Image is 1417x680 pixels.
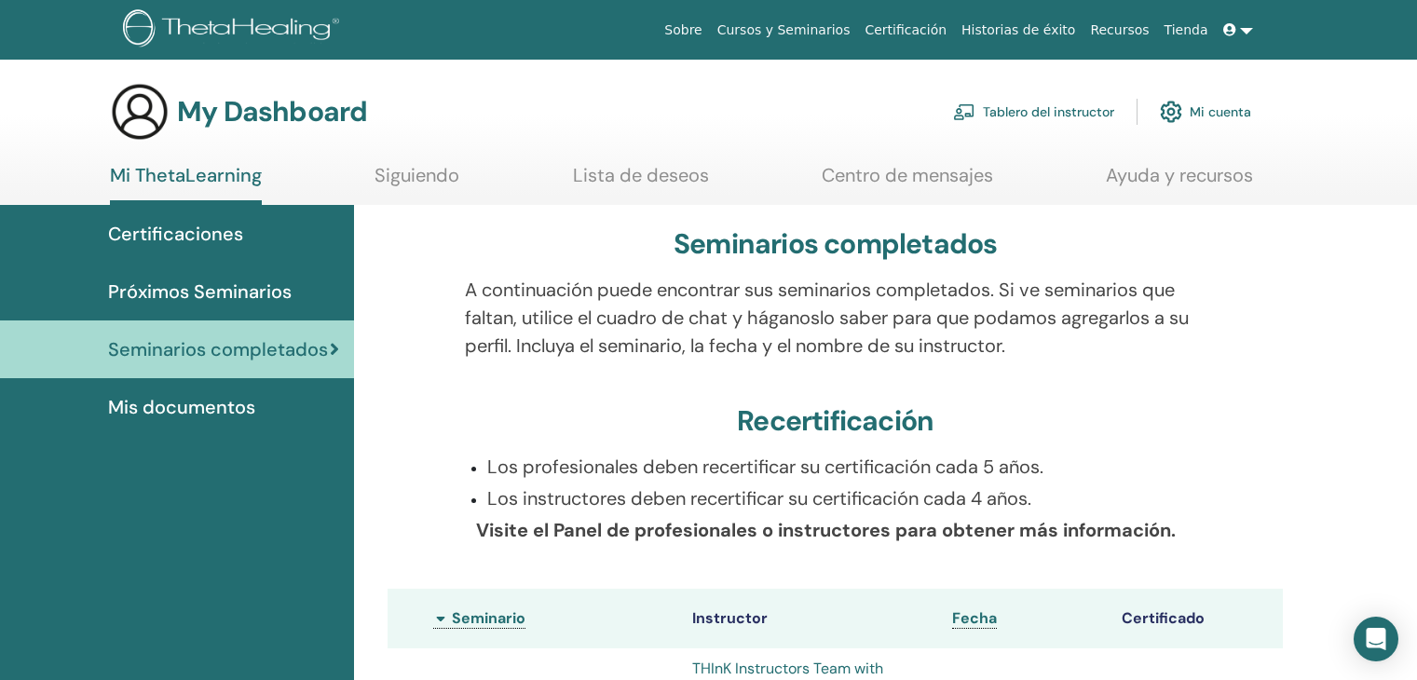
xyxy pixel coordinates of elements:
[375,164,459,200] a: Siguiendo
[1106,164,1253,200] a: Ayuda y recursos
[465,276,1206,360] p: A continuación puede encontrar sus seminarios completados. Si ve seminarios que faltan, utilice e...
[123,9,346,51] img: logo.png
[487,484,1206,512] p: Los instructores deben recertificar su certificación cada 4 años.
[1157,13,1216,48] a: Tienda
[953,91,1114,132] a: Tablero del instructor
[110,164,262,205] a: Mi ThetaLearning
[1083,13,1156,48] a: Recursos
[487,453,1206,481] p: Los profesionales deben recertificar su certificación cada 5 años.
[476,518,1176,542] b: Visite el Panel de profesionales o instructores para obtener más información.
[953,103,975,120] img: chalkboard-teacher.svg
[857,13,954,48] a: Certificación
[573,164,709,200] a: Lista de deseos
[822,164,993,200] a: Centro de mensajes
[108,278,292,306] span: Próximos Seminarios
[952,608,997,629] a: Fecha
[108,393,255,421] span: Mis documentos
[108,220,243,248] span: Certificaciones
[1160,91,1251,132] a: Mi cuenta
[1160,96,1182,128] img: cog.svg
[110,82,170,142] img: generic-user-icon.jpg
[108,335,328,363] span: Seminarios completados
[952,608,997,628] span: Fecha
[1112,589,1283,648] th: Certificado
[177,95,367,129] h3: My Dashboard
[657,13,709,48] a: Sobre
[954,13,1083,48] a: Historias de éxito
[1354,617,1398,661] div: Open Intercom Messenger
[737,404,933,438] h3: Recertificación
[674,227,997,261] h3: Seminarios completados
[710,13,858,48] a: Cursos y Seminarios
[683,589,943,648] th: Instructor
